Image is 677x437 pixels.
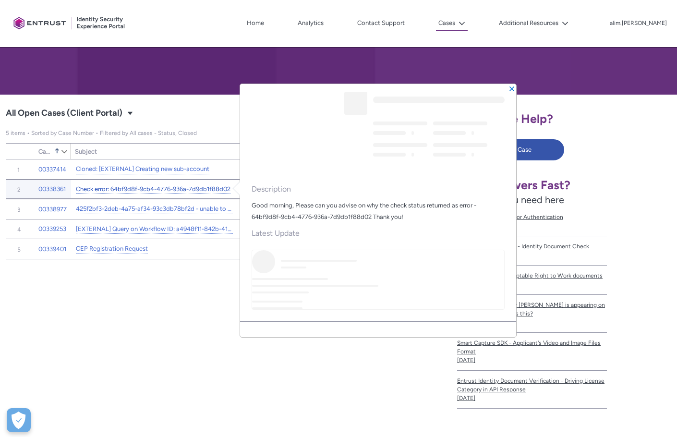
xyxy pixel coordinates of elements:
a: 425f2bf3-2deb-4a75-af34-93c3db78bf2d - unable to complete the check [76,204,233,214]
a: CEP Registration Request [76,244,148,254]
span: Smart Capture SDK - Applicant's Video and Image Files Format [457,339,607,356]
span: Description [252,184,505,194]
div: All Open Cases (Client Portal)|Cases|List View [6,98,436,432]
span: All Open Cases (Client Portal) [6,106,122,121]
button: Cases [436,16,468,31]
header: Highlights panel header [240,84,516,173]
div: Feed [252,250,505,310]
p: alim.[PERSON_NAME] [610,20,667,27]
button: Additional Resources [496,16,571,30]
a: 00338977 [38,205,67,214]
span: Dashboard - Multi Factor Authentication [457,213,607,221]
a: [EXTERNAL] Query on Workflow ID: a4948f11-842b-4183-b1c4-5aa336afe9c7/H2B - Live - Doc Security T... [76,224,233,234]
lightning-formatted-date-time: [DATE] [457,395,475,401]
button: User Profile alim.ahmad [609,18,667,27]
button: Close [508,85,515,92]
a: 00339401 [38,244,66,254]
a: Cloned: [EXTERNAL] Creating new sub-account [76,164,209,174]
a: 00339253 [38,224,66,234]
a: 00337414 [38,165,66,174]
span: Case Number [38,148,52,155]
iframe: Qualified Messenger [506,215,677,437]
table: All Open Cases (Client Portal) [6,159,436,259]
span: All Open Cases (Client Portal) [6,130,197,136]
a: 00338361 [38,184,66,194]
div: Cookie Preferences [7,408,31,432]
lightning-formatted-date-time: [DATE] [457,357,475,364]
a: Contact Support [355,16,407,30]
span: Entrust Identity Document Verification - Driving License Category in API Response [457,376,607,394]
button: Open Preferences [7,408,31,432]
a: Analytics, opens in new tab [295,16,326,30]
button: Select a List View: Cases [124,107,136,119]
a: Check error: 64bf9d8f-9cb4-4776-936a-7d9db1f88d02 [76,184,230,194]
h1: Need Answers Fast? [457,178,607,193]
div: Good morning, Please can you advise on why the check status returned as error - 64bf9d8f-9cb4-477... [252,200,505,223]
span: Latest Update [252,229,505,238]
a: Home [244,16,266,30]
